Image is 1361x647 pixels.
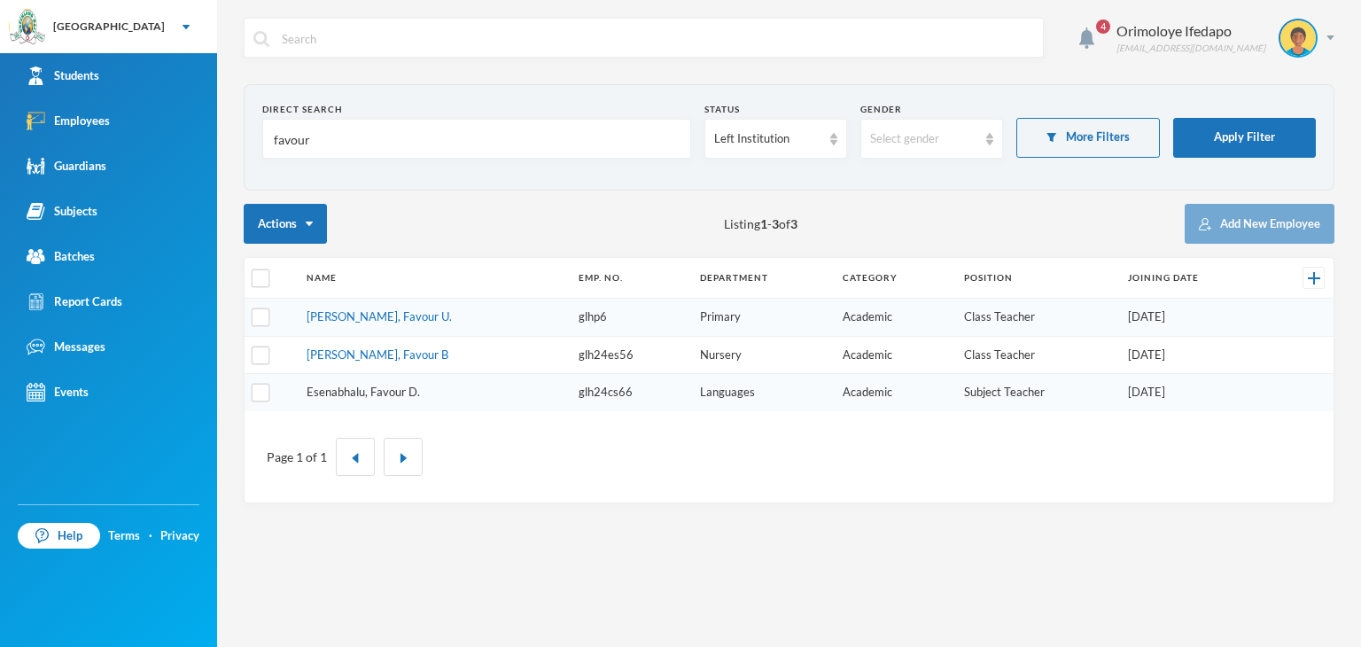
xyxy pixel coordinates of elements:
input: Search [280,19,1034,58]
span: 4 [1096,19,1110,34]
img: search [253,31,269,47]
b: 3 [790,216,797,231]
td: Class Teacher [955,336,1119,374]
div: [EMAIL_ADDRESS][DOMAIN_NAME] [1116,42,1265,55]
div: Messages [27,338,105,356]
td: Languages [691,374,835,411]
td: glh24cs66 [570,374,691,411]
td: Subject Teacher [955,374,1119,411]
td: Academic [834,299,955,337]
a: Privacy [160,527,199,545]
td: Primary [691,299,835,337]
a: Terms [108,527,140,545]
div: Subjects [27,202,97,221]
div: Guardians [27,157,106,175]
div: Orimoloye Ifedapo [1116,20,1265,42]
th: Emp. No. [570,258,691,299]
a: Esenabhalu, Favour D. [307,385,420,399]
div: Students [27,66,99,85]
th: Department [691,258,835,299]
img: logo [10,10,45,45]
td: Academic [834,336,955,374]
div: Status [704,103,847,116]
div: Employees [27,112,110,130]
td: Class Teacher [955,299,1119,337]
b: 1 [760,216,767,231]
div: [GEOGRAPHIC_DATA] [53,19,165,35]
th: Joining Date [1119,258,1267,299]
td: Academic [834,374,955,411]
img: STUDENT [1280,20,1316,56]
td: [DATE] [1119,374,1267,411]
td: Nursery [691,336,835,374]
th: Position [955,258,1119,299]
a: [PERSON_NAME], Favour B [307,347,448,362]
button: Add New Employee [1185,204,1334,244]
img: + [1308,272,1320,285]
div: Events [27,383,89,401]
div: Batches [27,247,95,266]
input: Name, Emp. No, Phone number, Email Address [272,120,681,160]
span: Listing - of [724,214,797,233]
td: [DATE] [1119,336,1267,374]
div: Left Institution [714,130,821,148]
div: Gender [860,103,1003,116]
th: Category [834,258,955,299]
div: Select gender [870,130,977,148]
div: · [149,527,152,545]
td: glh24es56 [570,336,691,374]
th: Name [298,258,570,299]
button: Actions [244,204,327,244]
button: Apply Filter [1173,118,1316,158]
div: Page 1 of 1 [267,448,327,466]
div: Direct Search [262,103,691,116]
td: glhp6 [570,299,691,337]
a: [PERSON_NAME], Favour U. [307,309,452,323]
a: Help [18,523,100,550]
b: 3 [772,216,779,231]
div: Report Cards [27,292,122,311]
button: More Filters [1016,118,1159,158]
td: [DATE] [1119,299,1267,337]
